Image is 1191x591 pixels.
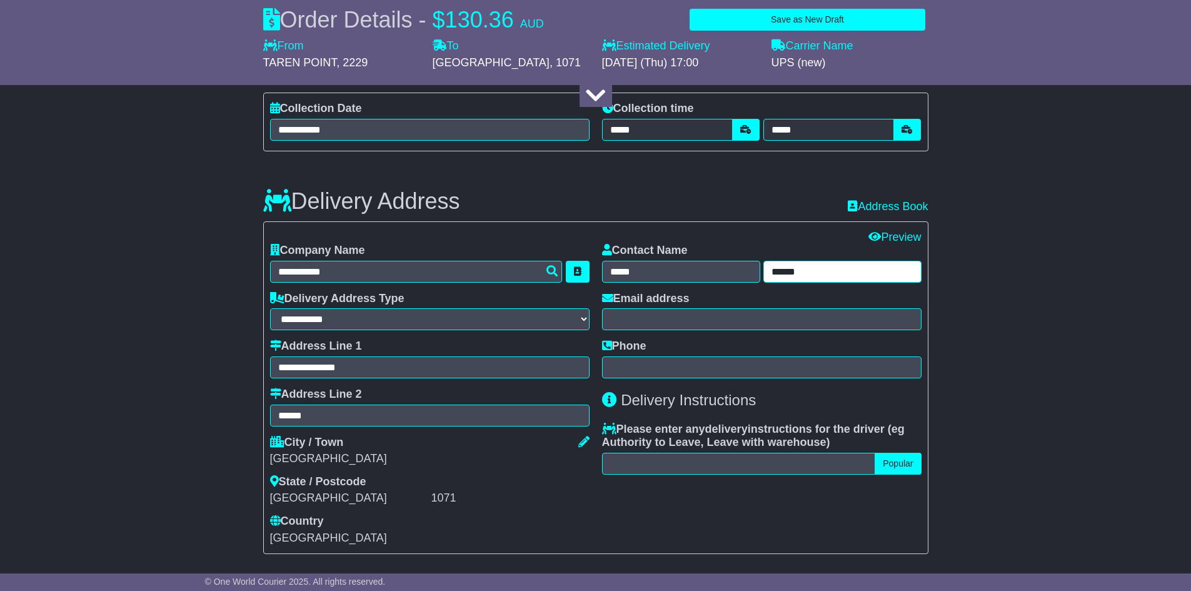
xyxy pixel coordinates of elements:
[690,9,925,31] button: Save as New Draft
[336,56,368,69] span: , 2229
[520,18,544,30] span: AUD
[263,39,304,53] label: From
[602,56,759,70] div: [DATE] (Thu) 17:00
[602,423,922,450] label: Please enter any instructions for the driver ( )
[771,39,853,53] label: Carrier Name
[771,56,928,70] div: UPS (new)
[602,423,905,449] span: eg Authority to Leave, Leave with warehouse
[431,492,590,505] div: 1071
[270,452,590,466] div: [GEOGRAPHIC_DATA]
[263,6,544,33] div: Order Details -
[263,56,337,69] span: TAREN POINT
[868,231,921,243] a: Preview
[205,577,386,587] span: © One World Courier 2025. All rights reserved.
[621,391,756,408] span: Delivery Instructions
[270,436,344,450] label: City / Town
[270,102,362,116] label: Collection Date
[263,189,460,214] h3: Delivery Address
[550,56,581,69] span: , 1071
[270,532,387,544] span: [GEOGRAPHIC_DATA]
[433,7,445,33] span: $
[602,292,690,306] label: Email address
[445,7,514,33] span: 130.36
[270,475,366,489] label: State / Postcode
[433,56,550,69] span: [GEOGRAPHIC_DATA]
[433,39,459,53] label: To
[270,492,428,505] div: [GEOGRAPHIC_DATA]
[270,292,405,306] label: Delivery Address Type
[270,244,365,258] label: Company Name
[270,515,324,528] label: Country
[602,102,694,116] label: Collection time
[602,340,646,353] label: Phone
[705,423,748,435] span: delivery
[602,244,688,258] label: Contact Name
[848,200,928,213] a: Address Book
[602,39,759,53] label: Estimated Delivery
[270,340,362,353] label: Address Line 1
[875,453,921,475] button: Popular
[270,388,362,402] label: Address Line 2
